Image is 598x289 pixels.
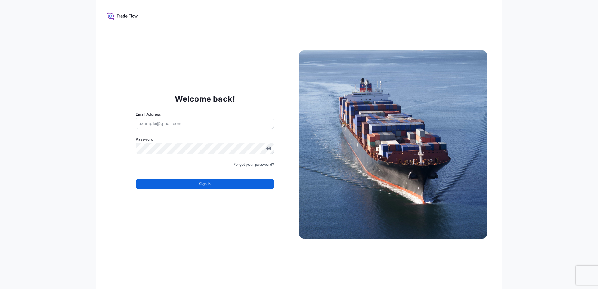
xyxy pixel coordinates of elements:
button: Show password [266,146,271,151]
span: Sign In [199,181,211,187]
p: Welcome back! [175,94,235,104]
input: example@gmail.com [136,118,274,129]
a: Forgot your password? [233,161,274,168]
label: Password [136,136,274,143]
label: Email Address [136,111,161,118]
button: Sign In [136,179,274,189]
img: Ship illustration [299,50,487,239]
